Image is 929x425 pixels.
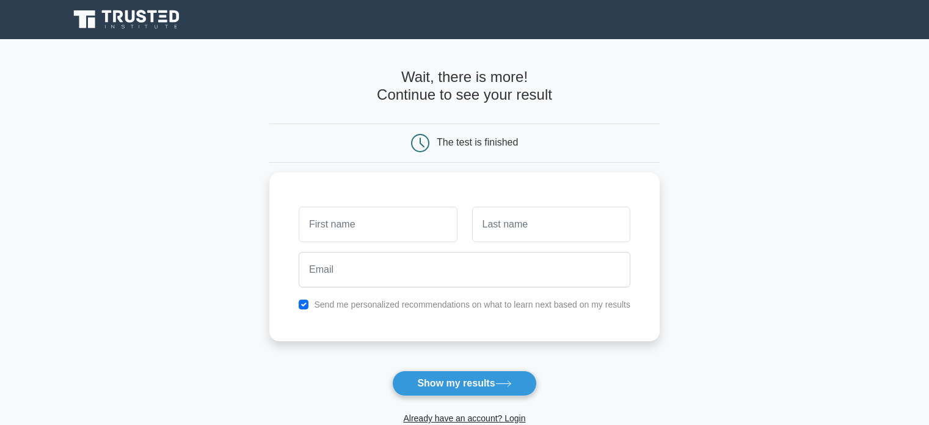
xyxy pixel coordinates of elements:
h4: Wait, there is more! Continue to see your result [269,68,660,104]
input: First name [299,207,457,242]
label: Send me personalized recommendations on what to learn next based on my results [314,300,630,309]
div: The test is finished [437,137,518,147]
button: Show my results [392,371,536,396]
a: Already have an account? Login [403,413,525,423]
input: Email [299,252,630,287]
input: Last name [472,207,630,242]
